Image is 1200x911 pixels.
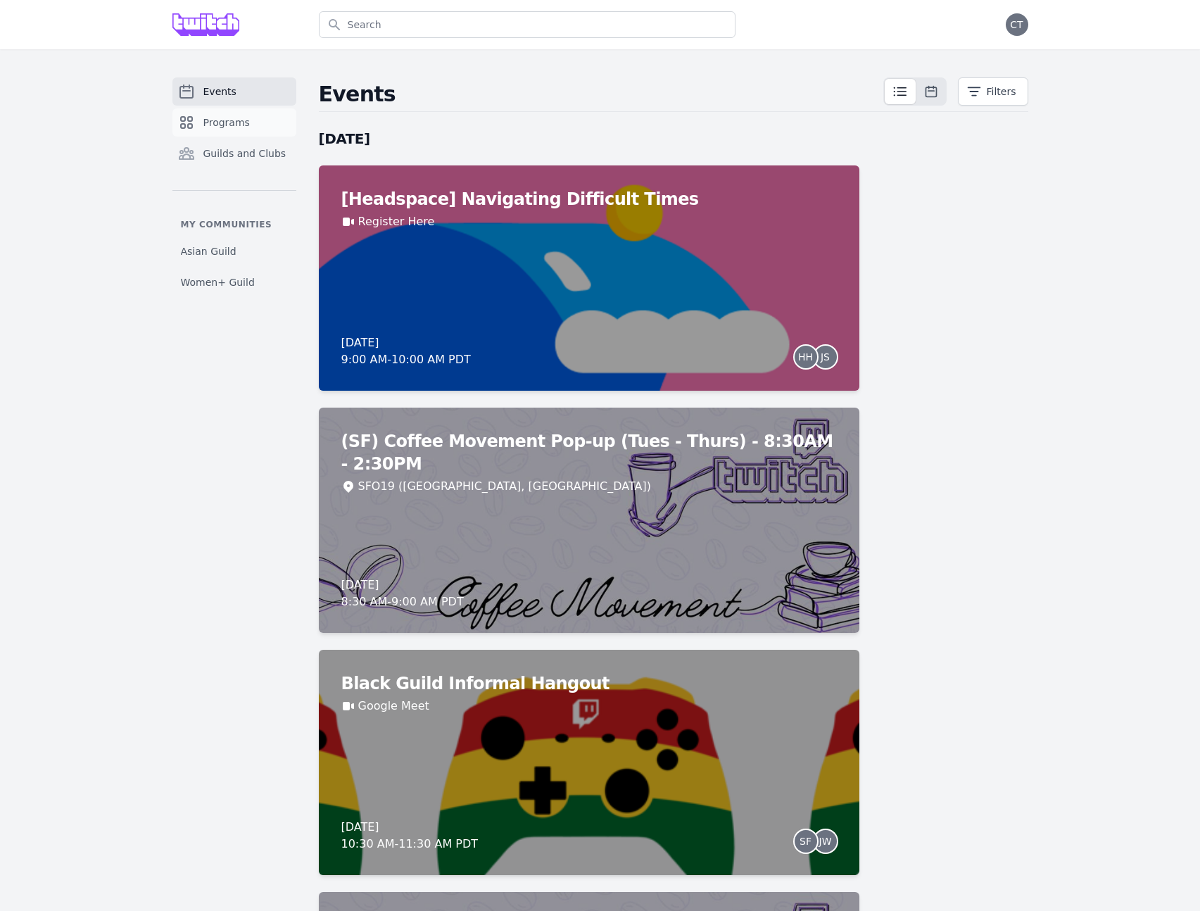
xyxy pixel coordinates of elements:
[319,82,883,107] h2: Events
[358,698,429,715] a: Google Meet
[341,672,837,695] h2: Black Guild Informal Hangout
[172,139,296,168] a: Guilds and Clubs
[358,478,651,495] div: SFO19 ([GEOGRAPHIC_DATA], [GEOGRAPHIC_DATA])
[172,77,296,106] a: Events
[341,577,464,610] div: [DATE] 8:30 AM - 9:00 AM PDT
[958,77,1028,106] button: Filters
[800,836,811,846] span: SF
[819,836,832,846] span: JW
[341,188,837,211] h2: [Headspace] Navigating Difficult Times
[319,650,859,875] a: Black Guild Informal HangoutGoogle Meet[DATE]10:30 AM-11:30 AM PDTSFJW
[181,244,236,258] span: Asian Guild
[203,115,250,130] span: Programs
[172,219,296,230] p: My communities
[319,408,859,633] a: (SF) Coffee Movement Pop-up (Tues - Thurs) - 8:30AM - 2:30PMSFO19 ([GEOGRAPHIC_DATA], [GEOGRAPHIC...
[172,239,296,264] a: Asian Guild
[172,13,240,36] img: Grove
[798,352,813,362] span: HH
[319,165,859,391] a: [Headspace] Navigating Difficult TimesRegister Here[DATE]9:00 AM-10:00 AM PDTHHJS
[341,819,479,853] div: [DATE] 10:30 AM - 11:30 AM PDT
[172,77,296,295] nav: Sidebar
[341,334,471,368] div: [DATE] 9:00 AM - 10:00 AM PDT
[821,352,830,362] span: JS
[319,129,859,149] h2: [DATE]
[358,213,435,230] a: Register Here
[203,146,286,161] span: Guilds and Clubs
[203,84,236,99] span: Events
[319,11,735,38] input: Search
[1010,20,1023,30] span: CT
[181,275,255,289] span: Women+ Guild
[1006,13,1028,36] button: CT
[172,270,296,295] a: Women+ Guild
[341,430,837,475] h2: (SF) Coffee Movement Pop-up (Tues - Thurs) - 8:30AM - 2:30PM
[172,108,296,137] a: Programs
